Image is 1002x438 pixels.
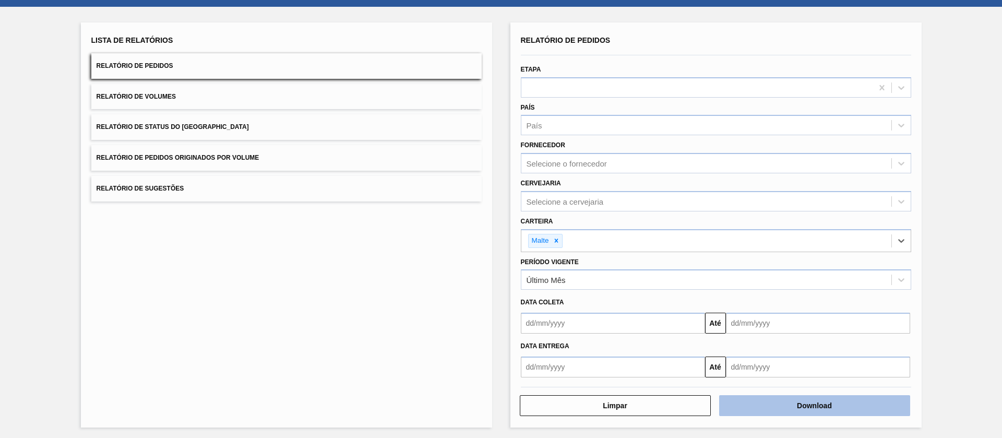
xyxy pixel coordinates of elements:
[97,93,176,100] span: Relatório de Volumes
[91,176,482,202] button: Relatório de Sugestões
[527,276,566,285] div: Último Mês
[527,121,542,130] div: País
[521,104,535,111] label: País
[529,234,551,247] div: Malte
[521,258,579,266] label: Período Vigente
[97,154,259,161] span: Relatório de Pedidos Originados por Volume
[705,313,726,334] button: Até
[97,185,184,192] span: Relatório de Sugestões
[91,53,482,79] button: Relatório de Pedidos
[91,114,482,140] button: Relatório de Status do [GEOGRAPHIC_DATA]
[521,141,565,149] label: Fornecedor
[726,313,910,334] input: dd/mm/yyyy
[527,197,604,206] div: Selecione a cervejaria
[97,123,249,131] span: Relatório de Status do [GEOGRAPHIC_DATA]
[521,66,541,73] label: Etapa
[521,313,705,334] input: dd/mm/yyyy
[521,36,611,44] span: Relatório de Pedidos
[521,299,564,306] span: Data coleta
[91,36,173,44] span: Lista de Relatórios
[91,145,482,171] button: Relatório de Pedidos Originados por Volume
[719,395,910,416] button: Download
[521,180,561,187] label: Cervejaria
[521,357,705,377] input: dd/mm/yyyy
[91,84,482,110] button: Relatório de Volumes
[520,395,711,416] button: Limpar
[521,218,553,225] label: Carteira
[97,62,173,69] span: Relatório de Pedidos
[705,357,726,377] button: Até
[726,357,910,377] input: dd/mm/yyyy
[527,159,607,168] div: Selecione o fornecedor
[521,342,569,350] span: Data entrega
